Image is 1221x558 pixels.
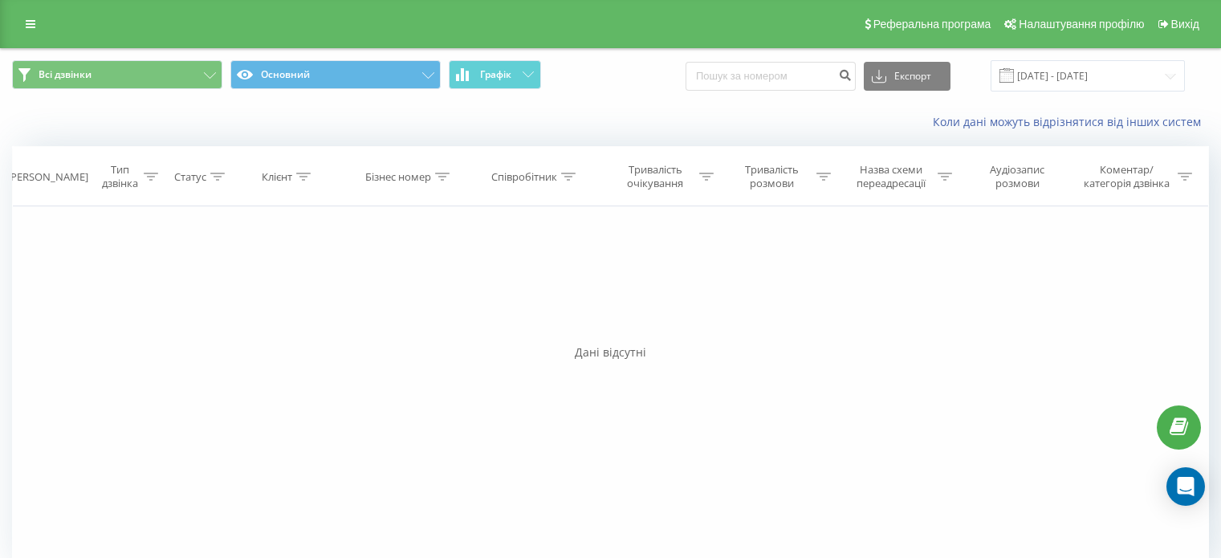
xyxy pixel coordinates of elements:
button: Графік [449,60,541,89]
div: Тип дзвінка [101,163,139,190]
div: Співробітник [491,170,557,184]
div: Тривалість розмови [732,163,812,190]
button: Основний [230,60,441,89]
div: Бізнес номер [365,170,431,184]
span: Всі дзвінки [39,68,92,81]
div: Дані відсутні [12,344,1209,360]
a: Коли дані можуть відрізнятися вiд інших систем [933,114,1209,129]
button: Експорт [864,62,950,91]
span: Графік [480,69,511,80]
span: Реферальна програма [873,18,991,31]
div: Статус [174,170,206,184]
div: Тривалість очікування [616,163,696,190]
div: Назва схеми переадресації [849,163,934,190]
input: Пошук за номером [686,62,856,91]
div: Аудіозапис розмови [971,163,1064,190]
div: [PERSON_NAME] [7,170,88,184]
div: Клієнт [262,170,292,184]
span: Вихід [1171,18,1199,31]
div: Open Intercom Messenger [1166,467,1205,506]
div: Коментар/категорія дзвінка [1080,163,1174,190]
span: Налаштування профілю [1019,18,1144,31]
button: Всі дзвінки [12,60,222,89]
